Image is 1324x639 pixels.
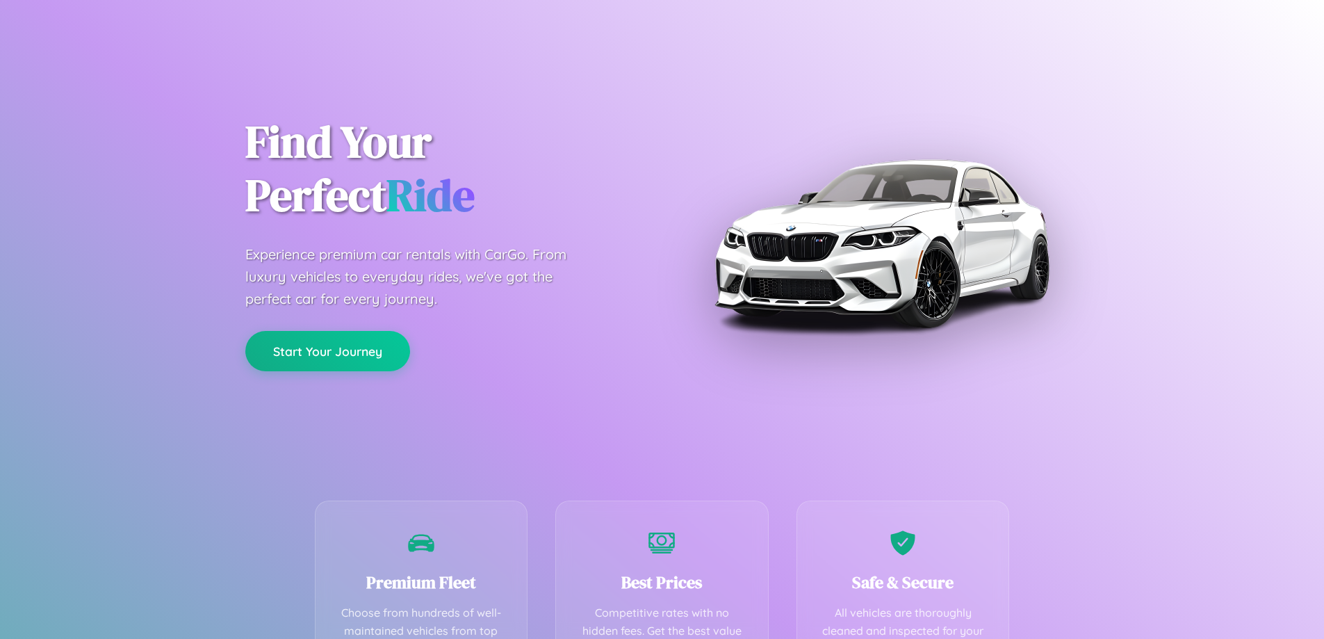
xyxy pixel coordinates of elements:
[818,571,988,594] h3: Safe & Secure
[708,70,1055,417] img: Premium BMW car rental vehicle
[577,571,747,594] h3: Best Prices
[245,115,641,223] h1: Find Your Perfect
[245,331,410,371] button: Start Your Journey
[336,571,507,594] h3: Premium Fleet
[245,243,593,310] p: Experience premium car rentals with CarGo. From luxury vehicles to everyday rides, we've got the ...
[386,165,475,225] span: Ride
